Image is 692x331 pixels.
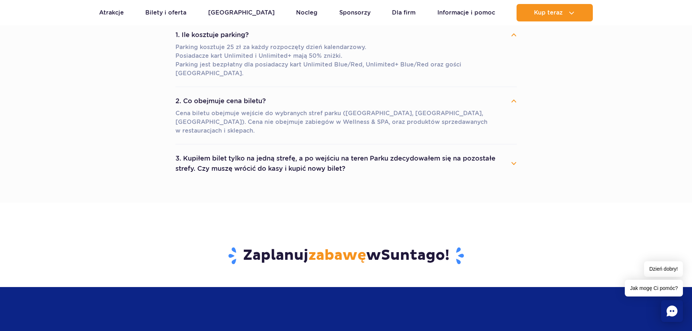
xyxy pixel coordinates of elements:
span: Dzień dobry! [644,261,683,277]
span: zabawę [308,246,366,265]
p: Parking kosztuje 25 zł za każdy rozpoczęty dzień kalendarzowy. Posiadacze kart Unlimited i Unlimi... [175,43,517,78]
a: Informacje i pomoc [437,4,495,21]
h3: Zaplanuj w ! [133,246,559,265]
button: Kup teraz [517,4,593,21]
a: [GEOGRAPHIC_DATA] [208,4,275,21]
button: 1. Ile kosztuje parking? [175,27,517,43]
a: Atrakcje [99,4,124,21]
a: Bilety i oferta [145,4,186,21]
a: Sponsorzy [339,4,371,21]
a: Nocleg [296,4,317,21]
a: Dla firm [392,4,416,21]
button: 3. Kupiłem bilet tylko na jedną strefę, a po wejściu na teren Parku zdecydowałem się na pozostałe... [175,150,517,177]
div: Chat [661,300,683,322]
span: Suntago [381,246,445,265]
span: Jak mogę Ci pomóc? [625,280,683,296]
button: 2. Co obejmuje cena biletu? [175,93,517,109]
p: Cena biletu obejmuje wejście do wybranych stref parku ([GEOGRAPHIC_DATA], [GEOGRAPHIC_DATA], [GEO... [175,109,517,135]
span: Kup teraz [534,9,563,16]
